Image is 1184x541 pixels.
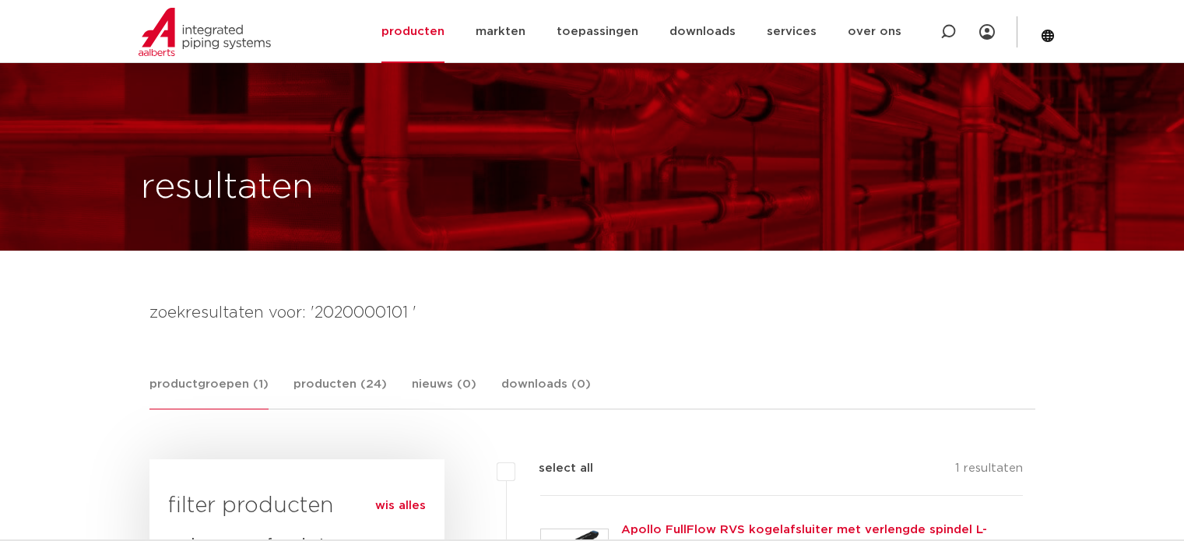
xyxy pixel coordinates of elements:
a: productgroepen (1) [149,375,269,409]
h4: zoekresultaten voor: '2020000101 ' [149,300,1035,325]
h1: resultaten [141,163,314,213]
a: nieuws (0) [412,375,476,409]
a: producten (24) [293,375,387,409]
a: downloads (0) [501,375,591,409]
h3: filter producten [168,490,426,522]
p: 1 resultaten [955,459,1023,483]
label: select all [515,459,593,478]
a: wis alles [375,497,426,515]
